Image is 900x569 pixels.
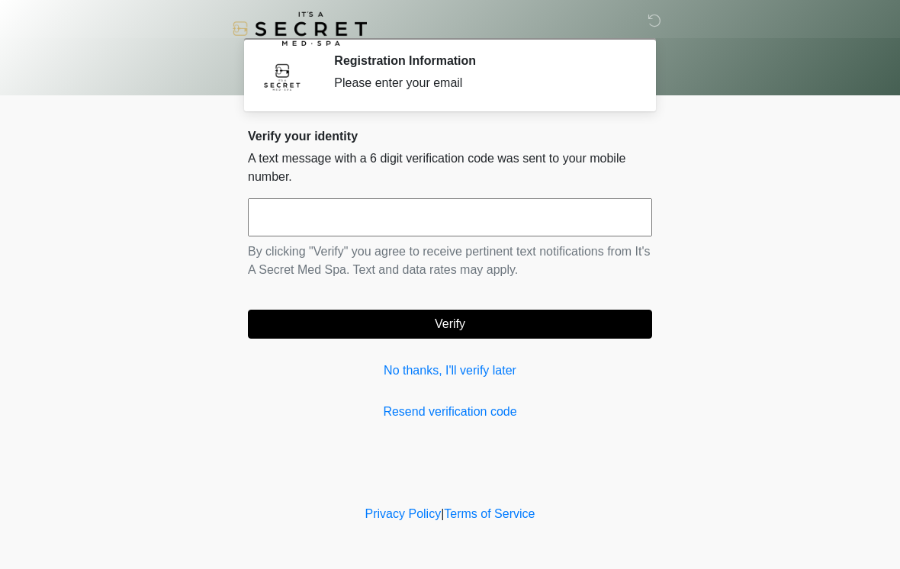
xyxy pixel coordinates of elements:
p: By clicking "Verify" you agree to receive pertinent text notifications from It's A Secret Med Spa... [248,243,652,279]
div: Please enter your email [334,74,629,92]
a: Privacy Policy [365,507,442,520]
a: | [441,507,444,520]
button: Verify [248,310,652,339]
h2: Verify your identity [248,129,652,143]
h2: Registration Information [334,53,629,68]
p: A text message with a 6 digit verification code was sent to your mobile number. [248,149,652,186]
a: Resend verification code [248,403,652,421]
a: Terms of Service [444,507,535,520]
a: No thanks, I'll verify later [248,362,652,380]
img: Agent Avatar [259,53,305,99]
img: It's A Secret Med Spa Logo [233,11,367,46]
